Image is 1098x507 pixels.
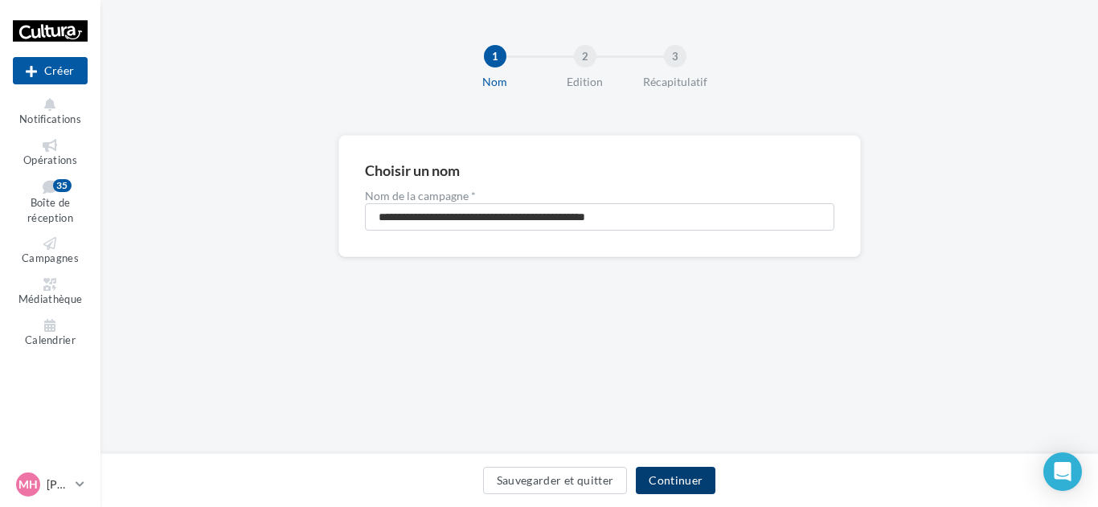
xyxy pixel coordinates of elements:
[25,333,76,346] span: Calendrier
[13,316,88,350] a: Calendrier
[18,476,38,493] span: MH
[1043,452,1082,491] div: Open Intercom Messenger
[19,112,81,125] span: Notifications
[365,190,834,202] label: Nom de la campagne *
[27,197,73,225] span: Boîte de réception
[13,176,88,227] a: Boîte de réception35
[22,252,79,265] span: Campagnes
[23,153,77,166] span: Opérations
[13,275,88,309] a: Médiathèque
[624,74,727,90] div: Récapitulatif
[53,179,72,192] div: 35
[18,292,83,305] span: Médiathèque
[47,476,69,493] p: [PERSON_NAME]
[444,74,547,90] div: Nom
[13,57,88,84] button: Créer
[534,74,637,90] div: Edition
[13,234,88,268] a: Campagnes
[483,467,628,494] button: Sauvegarder et quitter
[664,45,686,67] div: 3
[365,163,460,178] div: Choisir un nom
[484,45,506,67] div: 1
[13,136,88,170] a: Opérations
[574,45,596,67] div: 2
[13,95,88,129] button: Notifications
[13,57,88,84] div: Nouvelle campagne
[636,467,715,494] button: Continuer
[13,469,88,500] a: MH [PERSON_NAME]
